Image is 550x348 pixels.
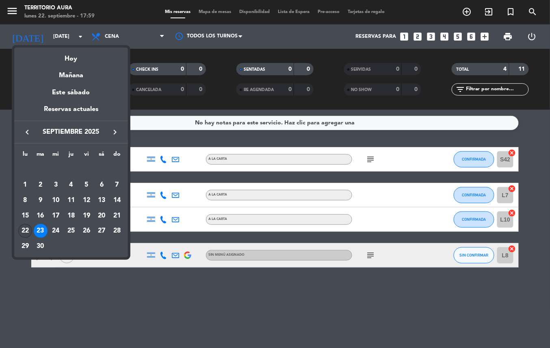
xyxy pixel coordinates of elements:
[63,208,79,224] td: 18 de septiembre de 2025
[49,178,63,192] div: 3
[80,209,93,223] div: 19
[108,127,122,137] button: keyboard_arrow_right
[64,224,78,238] div: 25
[48,223,63,239] td: 24 de septiembre de 2025
[64,209,78,223] div: 18
[17,239,33,254] td: 29 de septiembre de 2025
[33,223,48,239] td: 23 de septiembre de 2025
[49,194,63,207] div: 10
[79,193,94,208] td: 12 de septiembre de 2025
[79,223,94,239] td: 26 de septiembre de 2025
[48,150,63,162] th: miércoles
[95,194,108,207] div: 13
[49,209,63,223] div: 17
[79,208,94,224] td: 19 de septiembre de 2025
[110,178,124,192] div: 7
[17,223,33,239] td: 22 de septiembre de 2025
[48,208,63,224] td: 17 de septiembre de 2025
[109,223,125,239] td: 28 de septiembre de 2025
[34,239,48,253] div: 30
[14,64,128,81] div: Mañana
[49,224,63,238] div: 24
[95,178,108,192] div: 6
[80,178,93,192] div: 5
[79,177,94,193] td: 5 de septiembre de 2025
[94,177,110,193] td: 6 de septiembre de 2025
[18,178,32,192] div: 1
[14,104,128,121] div: Reservas actuales
[17,193,33,208] td: 8 de septiembre de 2025
[63,177,79,193] td: 4 de septiembre de 2025
[17,162,125,178] td: SEP.
[34,194,48,207] div: 9
[80,224,93,238] div: 26
[109,208,125,224] td: 21 de septiembre de 2025
[94,208,110,224] td: 20 de septiembre de 2025
[63,193,79,208] td: 11 de septiembre de 2025
[64,194,78,207] div: 11
[17,208,33,224] td: 15 de septiembre de 2025
[94,193,110,208] td: 13 de septiembre de 2025
[94,150,110,162] th: sábado
[79,150,94,162] th: viernes
[18,239,32,253] div: 29
[34,178,48,192] div: 2
[109,150,125,162] th: domingo
[33,208,48,224] td: 16 de septiembre de 2025
[63,150,79,162] th: jueves
[110,209,124,223] div: 21
[109,193,125,208] td: 14 de septiembre de 2025
[33,150,48,162] th: martes
[110,224,124,238] div: 28
[110,127,120,137] i: keyboard_arrow_right
[35,127,108,137] span: septiembre 2025
[22,127,32,137] i: keyboard_arrow_left
[33,239,48,254] td: 30 de septiembre de 2025
[14,48,128,64] div: Hoy
[63,223,79,239] td: 25 de septiembre de 2025
[17,150,33,162] th: lunes
[48,177,63,193] td: 3 de septiembre de 2025
[18,209,32,223] div: 15
[95,224,108,238] div: 27
[80,194,93,207] div: 12
[109,177,125,193] td: 7 de septiembre de 2025
[48,193,63,208] td: 10 de septiembre de 2025
[33,177,48,193] td: 2 de septiembre de 2025
[33,193,48,208] td: 9 de septiembre de 2025
[17,177,33,193] td: 1 de septiembre de 2025
[94,223,110,239] td: 27 de septiembre de 2025
[110,194,124,207] div: 14
[34,224,48,238] div: 23
[34,209,48,223] div: 16
[14,81,128,104] div: Este sábado
[20,127,35,137] button: keyboard_arrow_left
[18,224,32,238] div: 22
[95,209,108,223] div: 20
[18,194,32,207] div: 8
[64,178,78,192] div: 4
